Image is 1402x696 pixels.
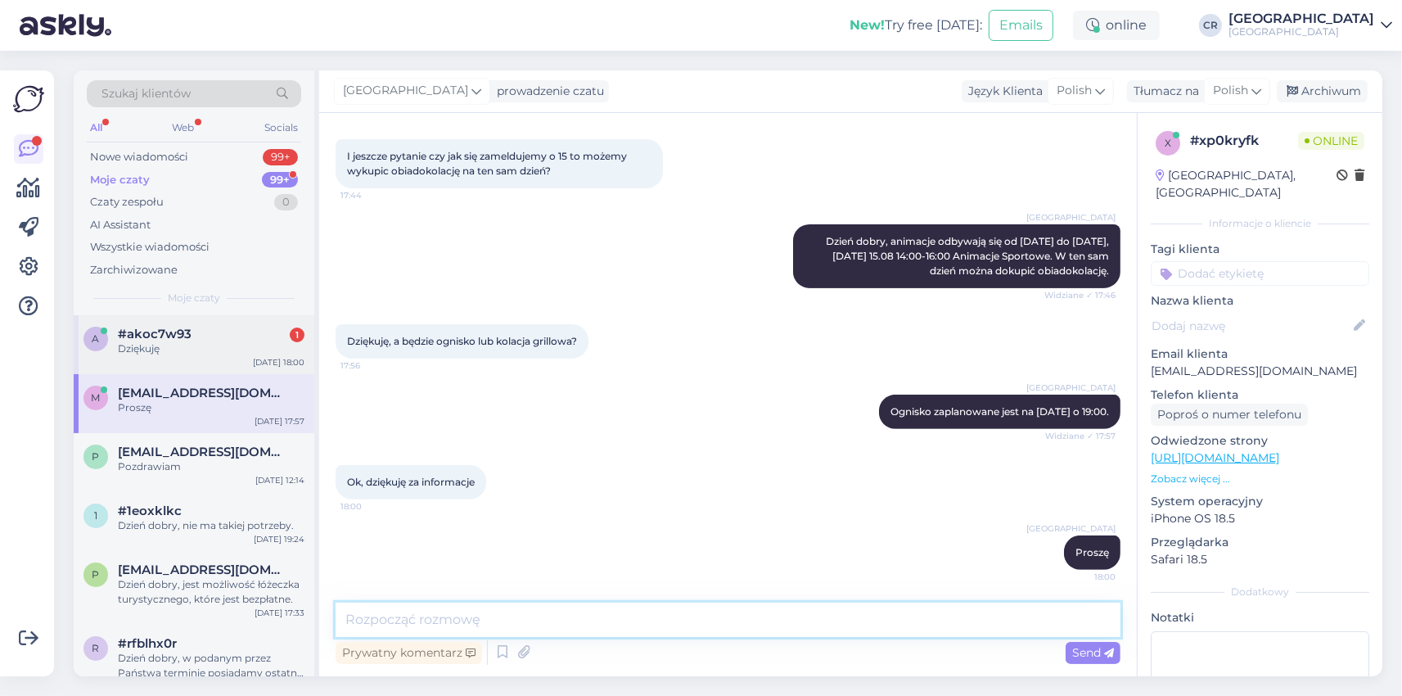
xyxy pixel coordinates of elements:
[1151,404,1308,426] div: Poproś o numer telefonu
[118,651,304,680] div: Dzień dobry, w podanym przez Państwa terminie posiadamy ostatni wolny pokój typu Comfort Plus ze ...
[347,150,629,177] span: I jeszcze pytanie czy jak się zameldujemy o 15 to możemy wykupic obiadokolację na ten sam dzień?
[1045,430,1116,442] span: Widziane ✓ 17:57
[343,82,468,100] span: [GEOGRAPHIC_DATA]
[1151,450,1279,465] a: [URL][DOMAIN_NAME]
[118,577,304,607] div: Dzień dobry, jest możliwość łóżeczka turystycznego, które jest bezpłatne.
[90,194,164,210] div: Czaty zespołu
[1151,346,1369,363] p: Email klienta
[262,172,298,188] div: 99+
[340,500,402,513] span: 18:00
[1298,132,1364,150] span: Online
[1151,551,1369,568] p: Safari 18.5
[261,117,301,138] div: Socials
[850,16,982,35] div: Try free [DATE]:
[1073,11,1160,40] div: online
[118,445,288,459] span: poreba.przemek@gmail.com
[169,117,198,138] div: Web
[1151,432,1369,450] p: Odwiedzone strony
[1054,571,1116,583] span: 18:00
[1190,131,1298,151] div: # xp0kryfk
[253,356,304,368] div: [DATE] 18:00
[90,217,151,233] div: AI Assistant
[1151,609,1369,626] p: Notatki
[255,607,304,619] div: [DATE] 17:33
[118,504,182,518] span: #1eoxklkc
[347,335,577,347] span: Dziękuję, a będzie ognisko lub kolacja grillowa?
[1072,645,1114,660] span: Send
[118,459,304,474] div: Pozdrawiam
[1228,12,1392,38] a: [GEOGRAPHIC_DATA][GEOGRAPHIC_DATA]
[118,327,192,341] span: #akoc7w93
[1156,167,1337,201] div: [GEOGRAPHIC_DATA], [GEOGRAPHIC_DATA]
[336,642,482,664] div: Prywatny komentarz
[1151,261,1369,286] input: Dodać etykietę
[254,533,304,545] div: [DATE] 19:24
[1199,14,1222,37] div: CR
[118,518,304,533] div: Dzień dobry, nie ma takiej potrzeby.
[92,450,100,463] span: p
[1026,522,1116,535] span: [GEOGRAPHIC_DATA]
[92,568,100,581] span: p
[1228,12,1374,25] div: [GEOGRAPHIC_DATA]
[1151,386,1369,404] p: Telefon klienta
[255,474,304,486] div: [DATE] 12:14
[826,235,1111,277] span: Dzień dobry, animacje odbywają się od [DATE] do [DATE], [DATE] 15.08 14:00-16:00 Animacje Sportow...
[1228,25,1374,38] div: [GEOGRAPHIC_DATA]
[92,332,100,345] span: a
[989,10,1053,41] button: Emails
[1151,493,1369,510] p: System operacyjny
[1151,534,1369,551] p: Przeglądarka
[118,636,177,651] span: #rfblhx0r
[1213,82,1248,100] span: Polish
[962,83,1043,100] div: Język Klienta
[255,415,304,427] div: [DATE] 17:57
[340,189,402,201] span: 17:44
[340,359,402,372] span: 17:56
[1044,289,1116,301] span: Widziane ✓ 17:46
[1151,363,1369,380] p: [EMAIL_ADDRESS][DOMAIN_NAME]
[1151,472,1369,486] p: Zobacz więcej ...
[347,476,475,488] span: Ok, dziękuję za informacje
[263,149,298,165] div: 99+
[1127,83,1199,100] div: Tłumacz na
[168,291,220,305] span: Moje czaty
[1152,317,1350,335] input: Dodaj nazwę
[1075,546,1109,558] span: Proszę
[1277,80,1368,102] div: Archiwum
[90,172,150,188] div: Moje czaty
[1151,510,1369,527] p: iPhone OS 18.5
[1151,292,1369,310] p: Nazwa klienta
[13,84,44,115] img: Askly Logo
[118,386,288,400] span: martynka.flora@gmail.com
[101,85,191,102] span: Szukaj klientów
[1165,137,1171,149] span: x
[90,262,178,278] div: Zarchiwizowane
[850,17,885,33] b: New!
[1151,585,1369,599] div: Dodatkowy
[94,509,97,522] span: 1
[1151,216,1369,231] div: Informacje o kliencie
[1057,82,1092,100] span: Polish
[1026,382,1116,394] span: [GEOGRAPHIC_DATA]
[87,117,106,138] div: All
[1026,211,1116,224] span: [GEOGRAPHIC_DATA]
[890,405,1109,418] span: Ognisko zaplanowane jest na [DATE] o 19:00.
[118,563,288,577] span: paulinapatola@wp.pl
[90,149,188,165] div: Nowe wiadomości
[490,83,604,100] div: prowadzenie czatu
[290,328,304,342] div: 1
[90,239,210,255] div: Wszystkie wiadomości
[118,341,304,356] div: Dziękuję
[92,391,101,404] span: m
[274,194,298,210] div: 0
[92,642,100,654] span: r
[1151,241,1369,258] p: Tagi klienta
[118,400,304,415] div: Proszę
